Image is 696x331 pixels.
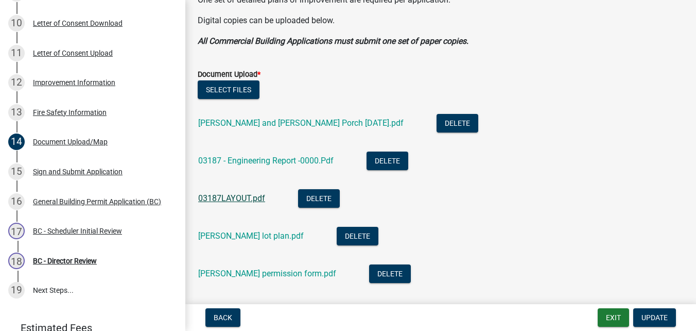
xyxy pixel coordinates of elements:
a: [PERSON_NAME] permission form.pdf [198,269,336,278]
div: 13 [8,104,25,121]
button: Delete [369,264,411,283]
div: Fire Safety Information [33,109,107,116]
a: 03187LAYOUT.pdf [198,193,265,203]
wm-modal-confirm: Delete Document [298,194,340,204]
label: Document Upload [198,71,260,78]
button: Update [633,308,676,327]
span: Update [641,313,668,322]
button: Select files [198,80,259,99]
a: 03187 - Engineering Report -0000.Pdf [198,156,334,165]
div: Letter of Consent Download [33,20,123,27]
p: Digital copies can be uploaded below. [198,14,684,27]
button: Delete [437,114,478,133]
div: 19 [8,282,25,299]
wm-modal-confirm: Delete Document [369,270,411,279]
div: 15 [8,163,25,180]
div: 18 [8,253,25,269]
a: [PERSON_NAME] lot plan.pdf [198,231,304,241]
span: Valid Document Types: pdf,jpg,jpeg,png,doc,docx,dwg,dxf,dgn,stl [198,299,431,309]
a: [PERSON_NAME] and [PERSON_NAME] Porch [DATE].pdf [198,118,404,128]
div: General Building Permit Application (BC) [33,198,161,205]
strong: All Commercial Building Applications must submit one set of paper copies. [198,36,468,46]
wm-modal-confirm: Delete Document [437,119,478,129]
div: 10 [8,15,25,31]
wm-modal-confirm: Delete Document [337,232,378,242]
div: Document Upload/Map [33,138,108,145]
wm-modal-confirm: Delete Document [367,157,408,167]
div: 16 [8,193,25,210]
div: Improvement Information [33,79,115,86]
span: Back [214,313,232,322]
div: Sign and Submit Application [33,168,123,175]
div: Letter of Consent Upload [33,49,113,57]
button: Delete [337,227,378,245]
div: 17 [8,223,25,239]
button: Exit [598,308,629,327]
div: 11 [8,45,25,61]
div: 12 [8,74,25,91]
div: BC - Scheduler Initial Review [33,227,122,235]
div: BC - Director Review [33,257,97,264]
button: Delete [298,189,340,208]
button: Back [205,308,240,327]
button: Delete [367,152,408,170]
div: 14 [8,134,25,150]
